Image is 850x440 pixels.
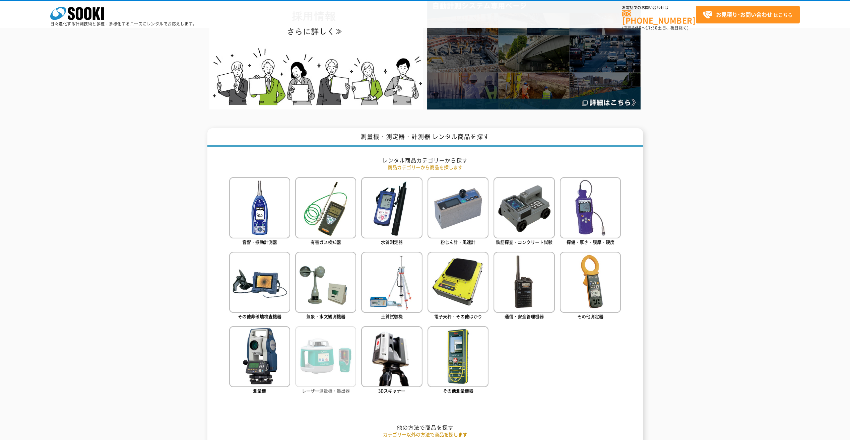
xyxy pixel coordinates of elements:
img: 土質試験機 [361,252,422,313]
span: 土質試験機 [381,313,403,319]
span: 17:30 [646,25,658,31]
a: その他測量機器 [428,326,488,395]
a: 土質試験機 [361,252,422,321]
a: [PHONE_NUMBER] [622,10,696,24]
a: 3Dスキャナー [361,326,422,395]
h2: レンタル商品カテゴリーから探す [229,157,621,164]
span: 電子天秤・その他はかり [434,313,482,319]
span: その他測定器 [577,313,603,319]
img: 通信・安全管理機器 [494,252,554,313]
span: 音響・振動計測器 [242,239,277,245]
span: 粉じん計・風速計 [441,239,475,245]
span: 有害ガス検知器 [311,239,341,245]
a: 電子天秤・その他はかり [428,252,488,321]
span: (平日 ～ 土日、祝日除く) [622,25,689,31]
img: 測量機 [229,326,290,387]
span: 鉄筋探査・コンクリート試験 [496,239,552,245]
img: 水質測定器 [361,177,422,238]
a: その他測定器 [560,252,621,321]
span: その他測量機器 [443,387,473,394]
span: 水質測定器 [381,239,403,245]
a: 水質測定器 [361,177,422,246]
a: 粉じん計・風速計 [428,177,488,246]
span: 通信・安全管理機器 [505,313,544,319]
h1: 測量機・測定器・計測器 レンタル商品を探す [207,128,643,147]
img: 有害ガス検知器 [295,177,356,238]
img: 探傷・厚さ・膜厚・硬度 [560,177,621,238]
span: 測量機 [253,387,266,394]
span: 探傷・厚さ・膜厚・硬度 [567,239,614,245]
img: 気象・水文観測機器 [295,252,356,313]
span: その他非破壊検査機器 [238,313,281,319]
span: 気象・水文観測機器 [306,313,345,319]
span: 3Dスキャナー [378,387,405,394]
img: 粉じん計・風速計 [428,177,488,238]
a: その他非破壊検査機器 [229,252,290,321]
a: 音響・振動計測器 [229,177,290,246]
p: 商品カテゴリーから商品を探します [229,164,621,171]
span: はこちら [703,10,792,20]
img: 電子天秤・その他はかり [428,252,488,313]
img: 3Dスキャナー [361,326,422,387]
a: 通信・安全管理機器 [494,252,554,321]
a: 気象・水文観測機器 [295,252,356,321]
a: 探傷・厚さ・膜厚・硬度 [560,177,621,246]
span: レーザー測量機・墨出器 [302,387,350,394]
p: 日々進化する計測技術と多種・多様化するニーズにレンタルでお応えします。 [50,22,197,26]
img: 音響・振動計測器 [229,177,290,238]
a: 有害ガス検知器 [295,177,356,246]
img: その他非破壊検査機器 [229,252,290,313]
a: 鉄筋探査・コンクリート試験 [494,177,554,246]
span: お電話でのお問い合わせは [622,6,696,10]
a: 測量機 [229,326,290,395]
img: 鉄筋探査・コンクリート試験 [494,177,554,238]
span: 8:50 [632,25,642,31]
img: レーザー測量機・墨出器 [295,326,356,387]
img: その他測量機器 [428,326,488,387]
p: カテゴリー以外の方法で商品を探します [229,431,621,438]
strong: お見積り･お問い合わせ [716,10,772,18]
img: その他測定器 [560,252,621,313]
h2: 他の方法で商品を探す [229,424,621,431]
a: レーザー測量機・墨出器 [295,326,356,395]
a: お見積り･お問い合わせはこちら [696,6,800,23]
